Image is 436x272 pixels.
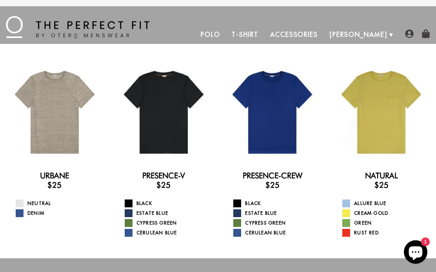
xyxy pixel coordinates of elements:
a: Estate Blue [233,209,321,217]
img: user-account-icon.png [405,29,414,38]
a: Allure Blue [342,199,430,207]
h3: $25 [332,180,430,190]
a: Urbane [40,171,69,180]
a: Presence-Crew [243,171,302,180]
a: Cypress Green [125,219,213,227]
a: Presence-V [142,171,185,180]
h3: $25 [223,180,321,190]
a: Black [125,199,213,207]
a: Rust Red [342,229,430,237]
h3: $25 [115,180,213,190]
a: [PERSON_NAME] [324,25,393,44]
a: T-Shirt [226,25,264,44]
a: Green [342,219,430,227]
img: The Perfect Fit - by Otero Menswear - Logo [6,16,149,38]
h3: $25 [6,180,104,190]
a: Natural [365,171,398,180]
a: Cream Gold [342,209,430,217]
a: Cerulean Blue [233,229,321,237]
a: Accessories [264,25,324,44]
a: Denim [16,209,104,217]
a: Polo [195,25,226,44]
a: Estate Blue [125,209,213,217]
a: Neutral [16,199,104,207]
img: shopping-bag-icon.png [421,29,430,38]
a: Black [233,199,321,207]
a: Cypress Green [233,219,321,227]
inbox-online-store-chat: Shopify online store chat [401,240,430,266]
a: Cerulean Blue [125,229,213,237]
